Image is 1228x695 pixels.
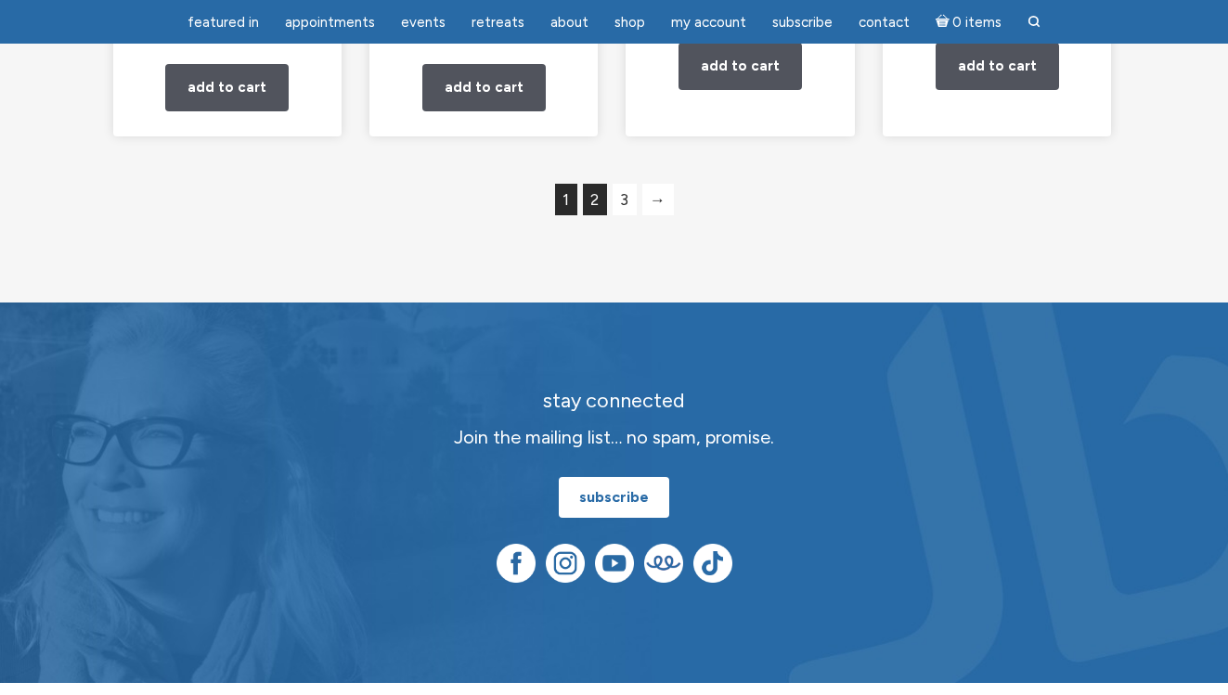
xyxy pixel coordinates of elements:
span: Events [401,14,446,31]
p: Join the mailing list… no spam, promise. [285,423,944,452]
img: Facebook [497,544,536,583]
a: Add to cart: “Cutting Cords In Your Tree of Life” [422,64,546,111]
img: Teespring [644,544,683,583]
span: My Account [671,14,746,31]
span: Page 1 [555,184,577,215]
img: YouTube [595,544,634,583]
a: Add to cart: “forgiveness” [936,43,1059,90]
a: featured in [176,5,270,41]
h2: stay connected [285,390,944,412]
span: Shop [614,14,645,31]
a: My Account [660,5,757,41]
span: featured in [187,14,259,31]
span: 0 items [952,16,1002,30]
img: TikTok [693,544,732,583]
a: Contact [847,5,921,41]
a: About [539,5,600,41]
span: Appointments [285,14,375,31]
a: → [642,184,674,215]
a: subscribe [559,477,669,518]
a: Cart0 items [924,3,1014,41]
span: Subscribe [772,14,833,31]
span: Contact [859,14,910,31]
a: Shop [603,5,656,41]
a: Add to cart: “Connection to Love Meditation” [165,64,289,111]
span: About [550,14,588,31]
nav: Product Pagination [113,180,1116,228]
a: Appointments [274,5,386,41]
img: Instagram [546,544,585,583]
a: Events [390,5,457,41]
a: Page 2 [583,184,607,215]
i: Cart [936,14,953,31]
a: Subscribe [761,5,844,41]
span: Retreats [472,14,524,31]
a: Page 3 [613,184,637,215]
a: Retreats [460,5,536,41]
a: Add to cart: “Deep Sleep Meditation” [679,43,802,90]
